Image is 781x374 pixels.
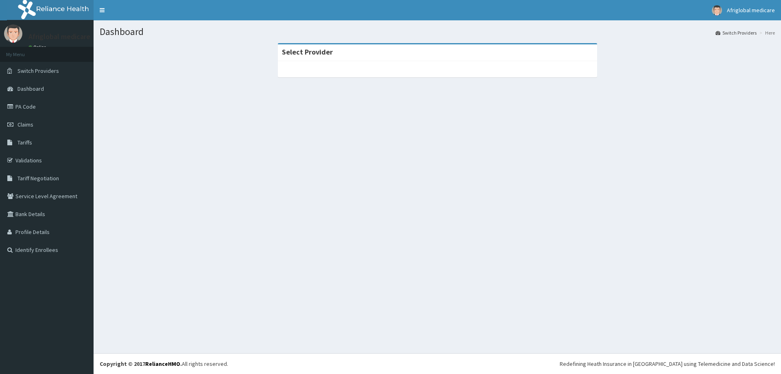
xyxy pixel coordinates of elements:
[94,353,781,374] footer: All rights reserved.
[145,360,180,367] a: RelianceHMO
[17,85,44,92] span: Dashboard
[4,24,22,43] img: User Image
[727,7,775,14] span: Afriglobal medicare
[17,175,59,182] span: Tariff Negotiation
[28,44,48,50] a: Online
[757,29,775,36] li: Here
[28,33,90,40] p: Afriglobal medicare
[712,5,722,15] img: User Image
[282,47,333,57] strong: Select Provider
[17,67,59,74] span: Switch Providers
[716,29,757,36] a: Switch Providers
[560,360,775,368] div: Redefining Heath Insurance in [GEOGRAPHIC_DATA] using Telemedicine and Data Science!
[17,121,33,128] span: Claims
[100,360,182,367] strong: Copyright © 2017 .
[100,26,775,37] h1: Dashboard
[17,139,32,146] span: Tariffs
